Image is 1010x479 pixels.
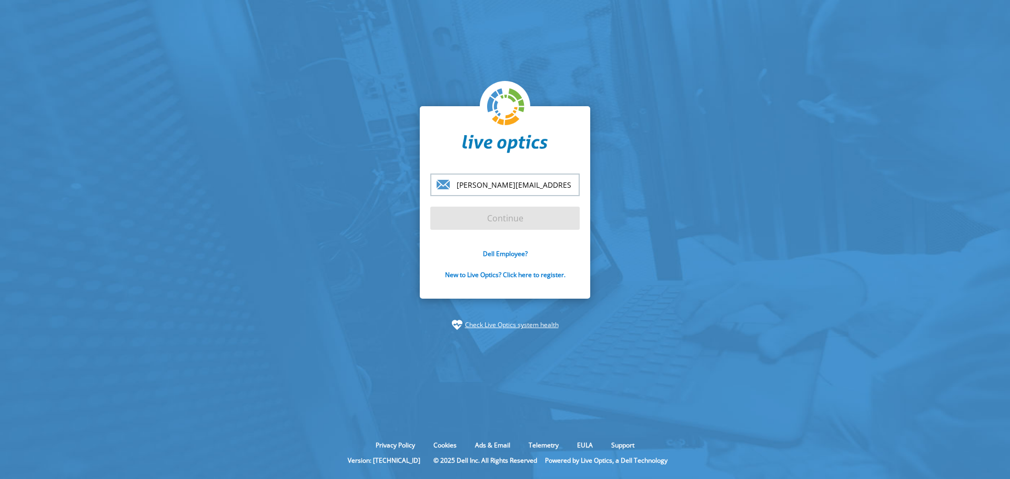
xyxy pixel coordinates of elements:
[603,441,642,450] a: Support
[462,135,548,154] img: liveoptics-word.svg
[430,174,580,196] input: email@address.com
[342,456,426,465] li: Version: [TECHNICAL_ID]
[452,320,462,330] img: status-check-icon.svg
[545,456,668,465] li: Powered by Live Optics, a Dell Technology
[467,441,518,450] a: Ads & Email
[465,320,559,330] a: Check Live Optics system health
[445,270,565,279] a: New to Live Optics? Click here to register.
[368,441,423,450] a: Privacy Policy
[426,441,464,450] a: Cookies
[487,88,525,126] img: liveoptics-logo.svg
[483,249,528,258] a: Dell Employee?
[521,441,567,450] a: Telemetry
[569,441,601,450] a: EULA
[428,456,542,465] li: © 2025 Dell Inc. All Rights Reserved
